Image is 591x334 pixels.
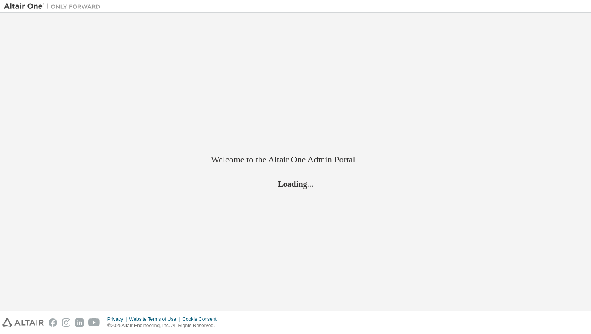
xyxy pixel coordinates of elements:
div: Cookie Consent [182,316,221,322]
img: facebook.svg [49,318,57,327]
img: altair_logo.svg [2,318,44,327]
img: instagram.svg [62,318,70,327]
h2: Welcome to the Altair One Admin Portal [211,154,380,165]
div: Website Terms of Use [129,316,182,322]
img: youtube.svg [88,318,100,327]
img: linkedin.svg [75,318,84,327]
p: © 2025 Altair Engineering, Inc. All Rights Reserved. [107,322,222,329]
div: Privacy [107,316,129,322]
h2: Loading... [211,178,380,189]
img: Altair One [4,2,105,10]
